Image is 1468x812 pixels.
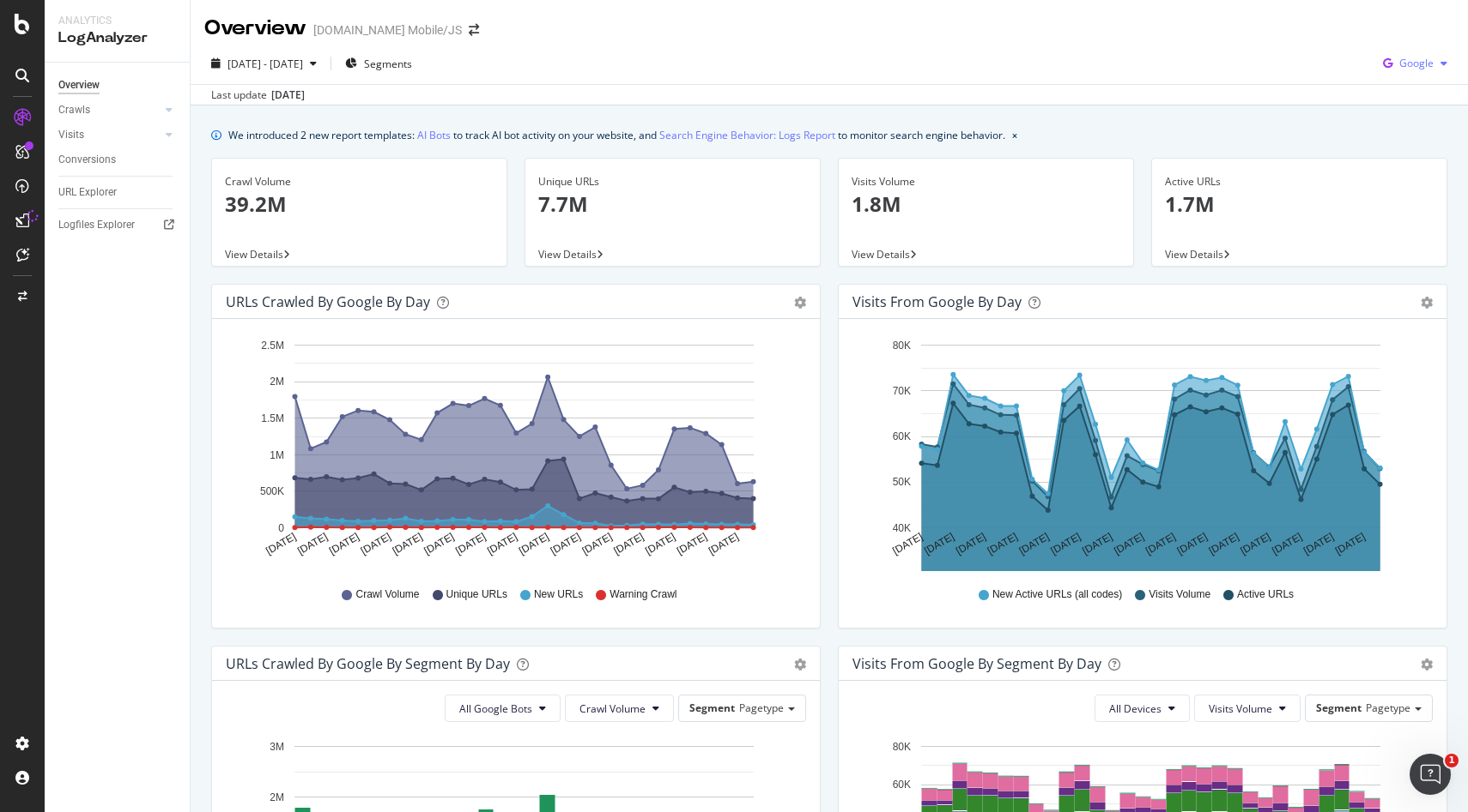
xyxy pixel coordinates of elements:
text: 0 [278,522,284,534]
div: Visits from Google By Segment By Day [852,655,1101,672]
a: Overview [58,76,178,94]
span: Google [1399,56,1434,70]
div: gear [794,297,806,309]
p: 1.8M [852,189,1120,219]
text: 80K [893,340,911,352]
text: 40K [893,522,911,534]
text: [DATE] [1080,531,1114,557]
span: Unique URLs [446,587,507,602]
iframe: Intercom live chat [1410,754,1451,795]
text: [DATE] [1143,531,1178,557]
p: 7.7M [538,189,807,219]
div: A chart. [852,333,1427,571]
div: Overview [58,76,100,94]
div: Crawl Volume [225,174,494,189]
text: [DATE] [295,531,330,557]
text: [DATE] [1270,531,1304,557]
div: Crawls [58,101,90,119]
text: [DATE] [611,531,646,557]
span: 1 [1445,754,1459,767]
text: 50K [893,477,911,489]
text: 2.5M [261,340,284,352]
button: All Google Bots [445,695,561,722]
text: [DATE] [1301,531,1336,557]
text: [DATE] [922,531,956,557]
span: View Details [538,247,597,262]
text: 1.5M [261,412,284,424]
div: Last update [211,87,305,103]
text: [DATE] [327,531,361,557]
a: Conversions [58,151,178,169]
span: Segment [1316,701,1362,715]
text: 2M [270,376,284,388]
text: [DATE] [1207,531,1241,557]
span: Segments [364,57,412,71]
text: 60K [893,779,911,791]
text: [DATE] [1017,531,1052,557]
div: info banner [211,126,1447,144]
button: Segments [338,50,419,77]
text: [DATE] [1333,531,1368,557]
a: URL Explorer [58,183,178,201]
p: 1.7M [1165,189,1434,219]
text: 2M [270,791,284,803]
text: 1M [270,449,284,461]
span: Visits Volume [1209,701,1272,716]
div: Visits [58,126,84,144]
text: [DATE] [264,531,298,557]
span: New URLs [534,587,583,602]
div: [DATE] [271,87,305,103]
text: [DATE] [580,531,615,557]
text: [DATE] [954,531,988,557]
div: URLs Crawled by Google By Segment By Day [226,655,510,672]
text: [DATE] [643,531,677,557]
text: [DATE] [359,531,393,557]
div: gear [1421,297,1433,309]
text: 60K [893,430,911,442]
a: AI Bots [417,126,451,144]
div: URL Explorer [58,183,117,201]
div: Active URLs [1165,174,1434,189]
a: Crawls [58,101,161,119]
text: [DATE] [485,531,519,557]
p: 39.2M [225,189,494,219]
div: A chart. [226,333,800,571]
div: arrow-right-arrow-left [469,24,479,36]
button: Crawl Volume [565,695,674,722]
text: [DATE] [453,531,488,557]
text: 500K [260,485,284,497]
div: We introduced 2 new report templates: to track AI bot activity on your website, and to monitor se... [228,126,1005,144]
span: View Details [852,247,910,262]
a: Search Engine Behavior: Logs Report [659,126,835,144]
div: URLs Crawled by Google by day [226,293,430,310]
span: Crawl Volume [579,701,646,716]
span: All Devices [1109,701,1162,716]
div: [DOMAIN_NAME] Mobile/JS [313,21,462,39]
text: 80K [893,741,911,753]
div: Logfiles Explorer [58,216,135,234]
text: [DATE] [1112,531,1146,557]
text: [DATE] [890,531,925,557]
span: Visits Volume [1149,587,1210,602]
a: Logfiles Explorer [58,216,178,234]
button: All Devices [1095,695,1190,722]
text: 3M [270,741,284,753]
text: [DATE] [707,531,741,557]
text: [DATE] [391,531,425,557]
button: Google [1376,50,1454,77]
text: [DATE] [422,531,457,557]
span: Warning Crawl [610,587,676,602]
span: View Details [1165,247,1223,262]
button: close banner [1008,123,1022,147]
text: [DATE] [675,531,709,557]
span: Crawl Volume [355,587,419,602]
span: View Details [225,247,283,262]
text: [DATE] [517,531,551,557]
span: Segment [689,701,735,715]
div: Conversions [58,151,116,169]
text: 70K [893,385,911,397]
span: All Google Bots [459,701,532,716]
span: Pagetype [739,701,784,715]
div: Visits from Google by day [852,293,1022,310]
span: New Active URLs (all codes) [992,587,1122,602]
